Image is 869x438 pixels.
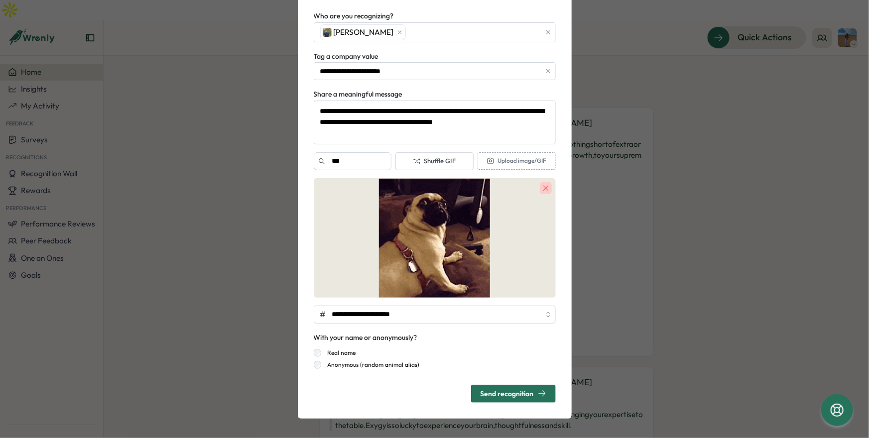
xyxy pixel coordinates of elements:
[334,27,394,38] span: [PERSON_NAME]
[413,157,456,166] span: Shuffle GIF
[314,178,556,298] img: gif
[323,28,332,37] img: Chad Brokaw
[395,152,474,170] button: Shuffle GIF
[321,361,419,369] label: Anonymous (random animal alias)
[471,385,556,403] button: Send recognition
[314,11,394,22] label: Who are you recognizing?
[314,332,417,343] div: With your name or anonymously?
[314,51,378,62] label: Tag a company value
[481,389,546,398] div: Send recognition
[314,89,402,100] label: Share a meaningful message
[321,349,356,357] label: Real name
